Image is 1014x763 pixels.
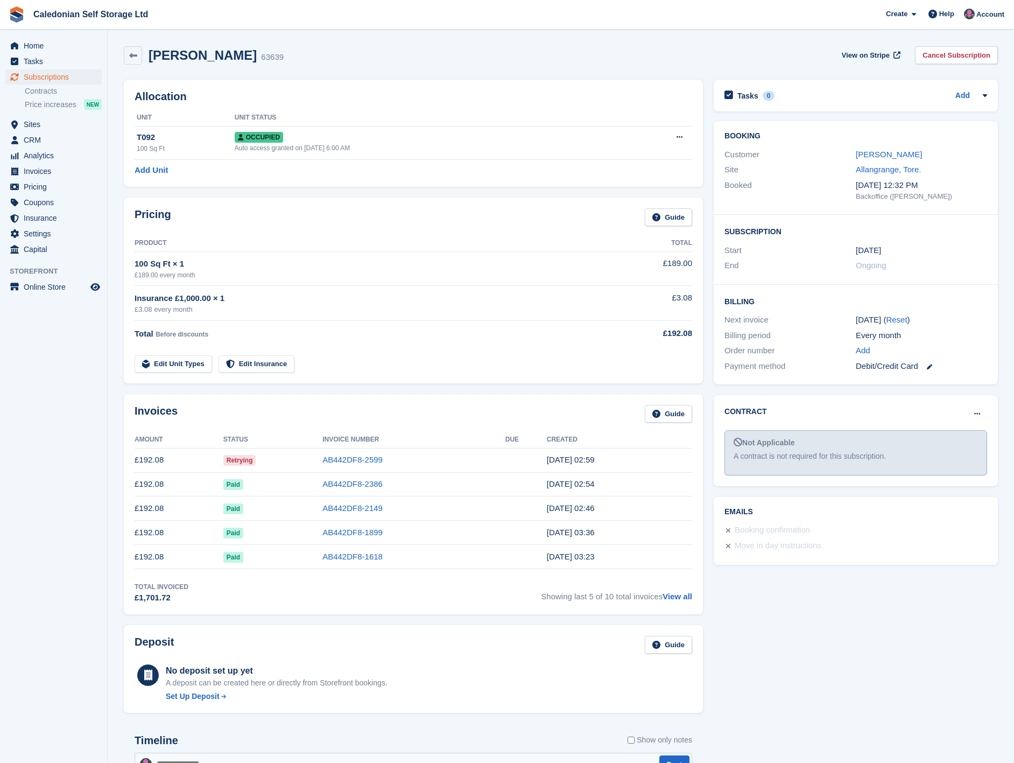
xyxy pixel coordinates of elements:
a: Set Up Deposit [166,691,388,702]
div: Billing period [724,330,856,342]
a: Guide [645,405,692,423]
h2: Billing [724,296,987,306]
div: £3.08 every month [135,304,606,315]
img: stora-icon-8386f47178a22dfd0bd8f6a31ec36ba5ce8667c1dd55bd0f319d3a0aa187defe.svg [9,6,25,23]
div: Booked [724,179,856,202]
a: menu [5,54,102,69]
span: Analytics [24,148,88,163]
span: Insurance [24,211,88,226]
span: Subscriptions [24,69,88,85]
span: Showing last 5 of 10 total invoices [541,582,692,604]
a: menu [5,69,102,85]
div: End [724,260,856,272]
span: Occupied [235,132,283,143]
span: Invoices [24,164,88,179]
th: Total [606,235,692,252]
th: Unit [135,109,235,127]
span: Home [24,38,88,53]
span: Capital [24,242,88,257]
a: Reset [886,315,907,324]
div: Set Up Deposit [166,691,220,702]
td: £192.08 [135,545,223,569]
div: Not Applicable [734,437,978,449]
a: menu [5,38,102,53]
h2: Timeline [135,734,178,747]
a: Preview store [89,281,102,293]
th: Invoice Number [322,431,505,449]
div: £189.00 every month [135,270,606,280]
a: View on Stripe [837,46,903,64]
div: Site [724,164,856,176]
time: 2025-08-01 01:46:21 UTC [547,503,595,513]
a: Add Unit [135,164,168,177]
div: 0 [763,91,775,101]
span: Paid [223,528,243,538]
a: menu [5,242,102,257]
span: Storefront [10,266,107,277]
a: Add [856,345,870,357]
h2: Booking [724,132,987,141]
input: Show only notes [628,734,635,746]
td: £192.08 [135,496,223,521]
span: Help [939,9,954,19]
td: £189.00 [606,251,692,285]
div: [DATE] ( ) [856,314,987,326]
div: 63639 [261,51,284,64]
span: Settings [24,226,88,241]
a: menu [5,211,102,226]
a: menu [5,279,102,295]
th: Due [505,431,547,449]
span: Paid [223,503,243,514]
a: Cancel Subscription [915,46,998,64]
a: [PERSON_NAME] [856,150,922,159]
td: £192.08 [135,521,223,545]
div: T092 [137,131,235,144]
span: Paid [223,479,243,490]
th: Product [135,235,606,252]
div: Next invoice [724,314,856,326]
a: Edit Insurance [219,355,295,373]
a: Price increases NEW [25,99,102,110]
span: Sites [24,117,88,132]
span: Pricing [24,179,88,194]
a: Add [955,90,970,102]
a: Edit Unit Types [135,355,212,373]
a: AB442DF8-2386 [322,479,383,488]
a: menu [5,132,102,148]
h2: Deposit [135,636,174,654]
div: Booking confirmation [735,524,810,537]
div: Every month [856,330,987,342]
time: 2025-10-01 01:59:28 UTC [547,455,595,464]
div: Move in day instructions [735,540,821,552]
th: Amount [135,431,223,449]
td: £192.08 [135,472,223,496]
th: Unit Status [235,109,617,127]
time: 2025-06-01 02:23:32 UTC [547,552,595,561]
h2: Invoices [135,405,178,423]
a: Caledonian Self Storage Ltd [29,5,152,23]
div: Backoffice ([PERSON_NAME]) [856,191,987,202]
td: £3.08 [606,286,692,321]
span: Create [886,9,907,19]
div: 100 Sq Ft × 1 [135,258,606,270]
div: No deposit set up yet [166,664,388,677]
span: Before discounts [156,331,208,338]
a: menu [5,164,102,179]
span: Account [976,9,1004,20]
h2: Contract [724,406,767,417]
div: £192.08 [606,327,692,340]
h2: Allocation [135,90,692,103]
div: Total Invoiced [135,582,188,592]
a: AB442DF8-2599 [322,455,383,464]
a: Guide [645,636,692,654]
a: AB442DF8-1618 [322,552,383,561]
div: [DATE] 12:32 PM [856,179,987,192]
p: A deposit can be created here or directly from Storefront bookings. [166,677,388,689]
span: Retrying [223,455,256,466]
div: A contract is not required for this subscription. [734,451,978,462]
a: View all [663,592,692,601]
a: menu [5,148,102,163]
a: menu [5,117,102,132]
a: AB442DF8-2149 [322,503,383,513]
td: £192.08 [135,448,223,472]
